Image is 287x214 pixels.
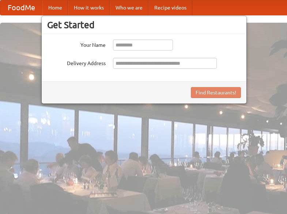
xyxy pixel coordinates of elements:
[47,58,106,67] label: Delivery Address
[47,40,106,49] label: Your Name
[0,0,42,15] a: FoodMe
[148,0,192,15] a: Recipe videos
[68,0,110,15] a: How it works
[110,0,148,15] a: Who we are
[191,87,241,98] button: Find Restaurants!
[47,19,241,30] h3: Get Started
[42,0,68,15] a: Home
